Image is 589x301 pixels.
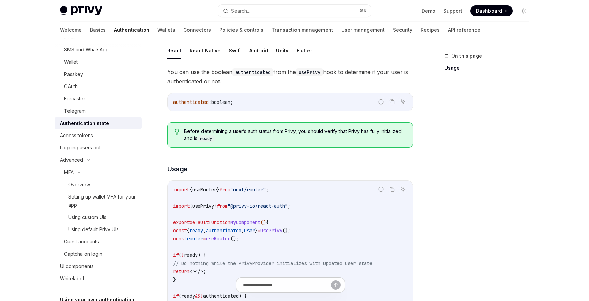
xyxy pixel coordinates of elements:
[398,185,407,194] button: Ask AI
[217,187,220,193] span: }
[55,223,142,236] a: Using default Privy UIs
[230,236,239,242] span: ();
[55,260,142,272] a: UI components
[187,227,190,234] span: {
[173,219,190,225] span: export
[60,262,94,270] div: UI components
[55,80,142,93] a: OAuth
[184,128,406,142] span: Before determining a user’s auth status from Privy, you should verify that Privy has fully initia...
[60,6,102,16] img: light logo
[55,211,142,223] a: Using custom UIs
[183,22,211,38] a: Connectors
[55,117,142,129] a: Authentication state
[64,250,102,258] div: Captcha on login
[60,22,82,38] a: Welcome
[55,56,142,68] a: Wallet
[388,185,396,194] button: Copy the contents from the code block
[55,68,142,80] a: Passkey
[260,219,266,225] span: ()
[203,227,206,234] span: ,
[173,252,179,258] span: if
[175,129,179,135] svg: Tip
[388,97,396,106] button: Copy the contents from the code block
[184,252,198,258] span: ready
[173,227,187,234] span: const
[55,236,142,248] a: Guest accounts
[60,131,93,140] div: Access tokens
[443,7,462,14] a: Support
[167,43,181,59] button: React
[157,22,175,38] a: Wallets
[231,7,250,15] div: Search...
[228,203,288,209] span: "@privy-io/react-auth"
[198,252,206,258] span: ) {
[276,43,288,59] button: Unity
[448,22,480,38] a: API reference
[244,227,255,234] span: user
[173,187,190,193] span: import
[60,156,83,164] div: Advanced
[451,52,482,60] span: On this page
[190,203,192,209] span: {
[190,187,192,193] span: {
[260,227,282,234] span: usePrivy
[217,203,228,209] span: from
[209,99,211,105] span: :
[219,22,263,38] a: Policies & controls
[258,227,260,234] span: =
[444,63,534,74] a: Usage
[114,22,149,38] a: Authentication
[211,99,230,105] span: boolean
[64,168,74,176] div: MFA
[173,268,190,274] span: return
[288,203,290,209] span: ;
[167,67,413,86] span: You can use the boolean from the hook to determine if your user is authenticated or not.
[64,95,85,103] div: Farcaster
[60,144,101,152] div: Logging users out
[173,236,187,242] span: const
[470,5,513,16] a: Dashboard
[206,236,230,242] span: useRouter
[190,227,203,234] span: ready
[230,99,233,105] span: ;
[203,268,206,274] span: ;
[68,180,90,189] div: Overview
[241,227,244,234] span: ,
[272,22,333,38] a: Transaction management
[55,44,142,56] a: SMS and WhatsApp
[377,97,386,106] button: Report incorrect code
[64,82,78,91] div: OAuth
[68,193,138,209] div: Setting up wallet MFA for your app
[55,248,142,260] a: Captcha on login
[173,260,372,266] span: // Do nothing while the PrivyProvider initializes with updated user state
[476,7,502,14] span: Dashboard
[68,225,119,234] div: Using default Privy UIs
[90,22,106,38] a: Basics
[173,203,190,209] span: import
[377,185,386,194] button: Report incorrect code
[55,105,142,117] a: Telegram
[218,5,371,17] button: Search...⌘K
[422,7,435,14] a: Demo
[209,219,230,225] span: function
[203,236,206,242] span: =
[64,70,83,78] div: Passkey
[60,274,84,283] div: Whitelabel
[197,135,215,142] code: ready
[232,68,273,76] code: authenticated
[190,219,209,225] span: default
[206,227,241,234] span: authenticated
[229,43,241,59] button: Swift
[230,187,266,193] span: "next/router"
[249,43,268,59] button: Android
[230,219,260,225] span: MyComponent
[296,68,323,76] code: usePrivy
[64,58,78,66] div: Wallet
[68,213,106,221] div: Using custom UIs
[220,187,230,193] span: from
[55,142,142,154] a: Logging users out
[214,203,217,209] span: }
[297,43,312,59] button: Flutter
[173,99,209,105] span: authenticated
[55,191,142,211] a: Setting up wallet MFA for your app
